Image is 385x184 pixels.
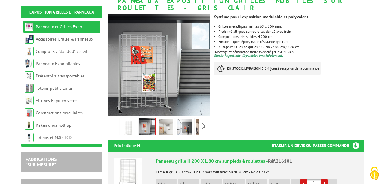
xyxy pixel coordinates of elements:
[25,22,34,31] img: Panneaux et Grilles Expo
[159,119,173,137] img: 216102_panneau_exposition_grille_roulettes_2.jpg
[25,47,34,56] img: Comptoirs / Stands d'accueil
[25,121,34,130] img: Kakémonos Roll-up
[25,96,34,105] img: Vitrines Expo en verre
[36,36,93,42] a: Accessoires Grilles & Panneaux
[218,25,364,28] li: Grilles métalliques mailles 65 x 100 mm.
[36,135,72,140] a: Totems et Mâts LCD
[25,59,34,68] img: Panneaux Expo pliables
[36,24,82,29] a: Panneaux et Grilles Expo
[36,73,85,79] a: Présentoirs transportables
[272,140,364,152] h3: Etablir un devis ou passer commande
[25,133,34,142] img: Totems et Mâts LCD
[367,166,382,181] img: Cookies (fenêtre modale)
[29,9,94,15] a: Exposition Grilles et Panneaux
[227,66,278,71] strong: EN STOCK, LIVRAISON 3 à 4 jours
[156,166,359,174] p: Largeur grille 70 cm - Largeur hors tout avec pieds 80 cm - Poids 20 kg
[26,156,57,167] a: FABRICATIONS"Sur Mesure"
[36,61,80,66] a: Panneaux Expo pliables
[36,86,73,91] a: Totems publicitaires
[108,14,210,116] img: panneau_exposition_grille_sur_roulettes_216102.jpg
[214,62,321,75] p: à réception de la commande
[218,35,364,38] li: Compositions très stables H 200 cm.
[114,140,142,152] p: Prix indiqué HT
[196,119,210,137] img: 216102_panneau_exposition_grille_roulettes_5.jpg
[201,121,207,131] span: Next
[25,108,34,117] img: Constructions modulaires
[214,53,283,58] font: Stocks importants disponibles immédiatement.
[215,50,297,54] span: Montage et démontage facile avec clé [PERSON_NAME]
[218,45,364,49] li: 3 largeurs utiles de grilles : 70 cm / 100 cm / 120 cm.
[156,158,359,164] div: Panneau grille H 200 X L 80 cm sur pieds à roulettes -
[139,118,155,137] img: panneau_exposition_grille_sur_roulettes_216102.jpg
[36,49,87,54] a: Comptoirs / Stands d'accueil
[364,164,385,184] button: Cookies (fenêtre modale)
[25,35,34,44] img: Accessoires Grilles & Panneaux
[25,71,34,80] img: Présentoirs transportables
[25,84,34,93] img: Totems publicitaires
[177,119,192,137] img: 216102_panneau_exposition_grille_roulettes_4.jpg
[36,98,77,103] a: Vitrines Expo en verre
[218,30,364,33] li: Pieds métalliques sur roulettes dont 2 avec frein.
[121,119,136,137] img: panneaux_et_grilles_216102.jpg
[268,158,292,164] span: Réf.216101
[218,40,364,44] li: Finition laquée époxy haute résistance gris clair.
[36,122,72,128] a: Kakémonos Roll-up
[36,110,83,116] a: Constructions modulaires
[214,14,308,20] strong: Système pour l’exposition modulable et polyvalent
